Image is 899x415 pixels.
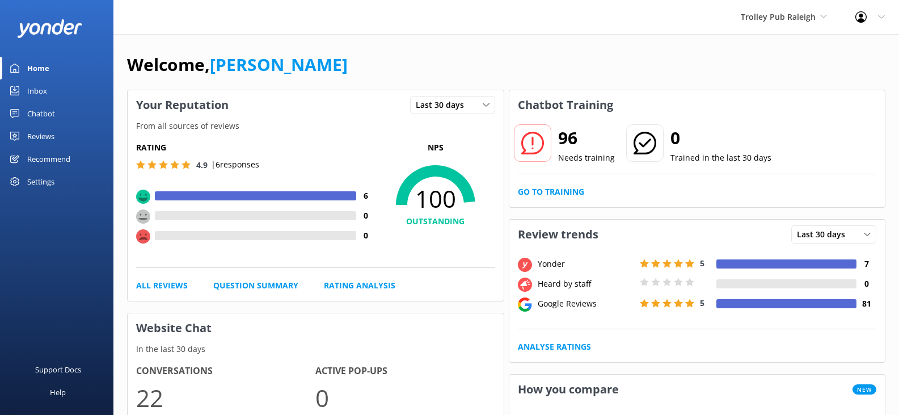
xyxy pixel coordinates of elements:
[27,148,70,170] div: Recommend
[356,190,376,202] h4: 6
[535,258,637,270] div: Yonder
[700,297,704,308] span: 5
[509,220,607,249] h3: Review trends
[509,375,627,404] h3: How you compare
[128,90,237,120] h3: Your Reputation
[741,11,816,22] span: Trolley Pub Raleigh
[210,53,348,76] a: [PERSON_NAME]
[128,343,504,355] p: In the last 30 days
[376,141,495,154] p: NPS
[558,124,615,152] h2: 96
[356,229,376,242] h4: 0
[518,341,591,353] a: Analyse Ratings
[27,79,47,102] div: Inbox
[27,125,54,148] div: Reviews
[196,160,208,170] span: 4.9
[856,297,876,310] h4: 81
[376,185,495,213] span: 100
[315,364,495,379] h4: Active Pop-ups
[856,258,876,270] h4: 7
[518,186,584,198] a: Go to Training
[27,57,49,79] div: Home
[535,297,637,310] div: Google Reviews
[27,170,54,193] div: Settings
[128,313,504,343] h3: Website Chat
[136,279,188,292] a: All Reviews
[558,152,615,164] p: Needs training
[211,158,259,171] p: | 6 responses
[324,279,395,292] a: Rating Analysis
[376,215,495,228] h4: OUTSTANDING
[27,102,55,125] div: Chatbot
[127,51,348,78] h1: Welcome,
[128,120,504,132] p: From all sources of reviews
[35,358,81,381] div: Support Docs
[213,279,298,292] a: Question Summary
[416,99,471,111] span: Last 30 days
[852,384,876,395] span: New
[700,258,704,269] span: 5
[670,152,771,164] p: Trained in the last 30 days
[136,141,376,154] h5: Rating
[670,124,771,152] h2: 0
[797,228,852,241] span: Last 30 days
[356,209,376,222] h4: 0
[50,381,66,404] div: Help
[17,19,82,38] img: yonder-white-logo.png
[856,278,876,290] h4: 0
[509,90,622,120] h3: Chatbot Training
[136,364,315,379] h4: Conversations
[535,278,637,290] div: Heard by staff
